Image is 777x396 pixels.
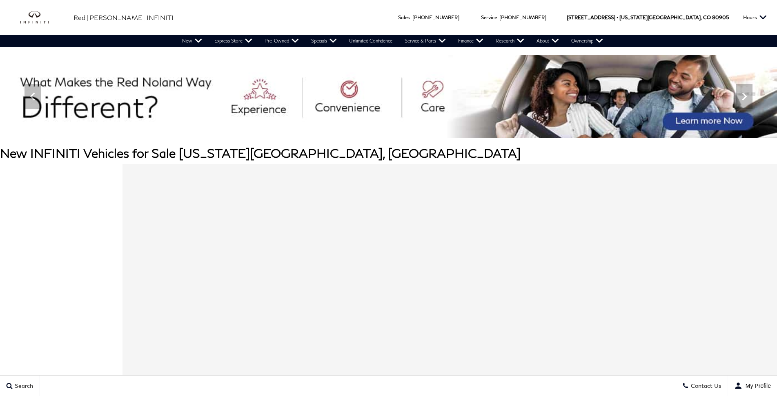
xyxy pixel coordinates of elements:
span: : [497,14,498,20]
span: Sales [398,14,410,20]
a: Red [PERSON_NAME] INFINITI [73,13,174,22]
span: Service [481,14,497,20]
a: Research [490,35,530,47]
a: New [176,35,208,47]
span: Contact Us [689,383,721,389]
span: My Profile [742,383,771,389]
span: Search [13,383,33,389]
a: Pre-Owned [258,35,305,47]
img: INFINITI [20,11,61,24]
a: Service & Parts [399,35,452,47]
a: [PHONE_NUMBER] [412,14,459,20]
a: About [530,35,565,47]
span: : [410,14,411,20]
button: user-profile-menu [728,376,777,396]
a: [STREET_ADDRESS] • [US_STATE][GEOGRAPHIC_DATA], CO 80905 [567,14,729,20]
nav: Main Navigation [176,35,609,47]
a: Express Store [208,35,258,47]
a: Specials [305,35,343,47]
span: Red [PERSON_NAME] INFINITI [73,13,174,21]
a: infiniti [20,11,61,24]
a: Ownership [565,35,609,47]
a: [PHONE_NUMBER] [499,14,546,20]
a: Finance [452,35,490,47]
a: Unlimited Confidence [343,35,399,47]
